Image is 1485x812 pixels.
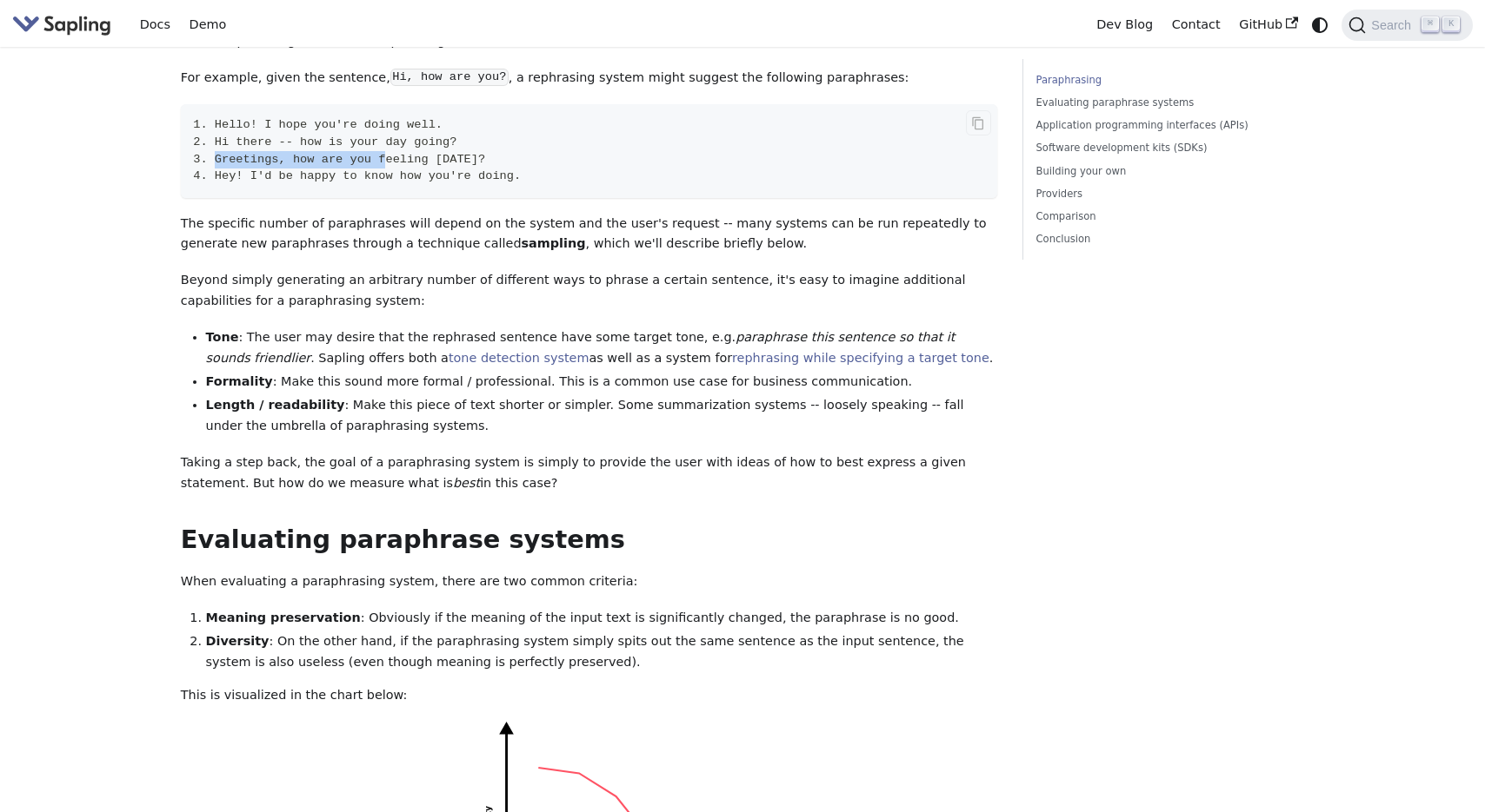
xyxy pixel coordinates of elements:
[1036,163,1272,180] a: Building your own
[1162,11,1230,38] a: Contact
[181,685,998,706] p: This is visualized in the chart below:
[1308,12,1333,37] button: Switch between dark and light mode (currently system mode)
[181,214,998,255] p: The specific number of paraphrases will depend on the system and the user's request -- many syste...
[449,351,589,365] a: tone detection system
[206,395,998,437] li: : Make this piece of text shorter or simpler. Some summarization systems -- loosely speaking -- f...
[12,12,111,37] img: Sapling.ai
[206,611,361,624] strong: Meaning preservation
[181,452,998,494] p: Taking a step back, the goal of a paraphrasing system is simply to provide the user with ideas of...
[193,118,443,131] span: 1. Hello! I hope you're doing well.
[1036,117,1272,134] a: Application programming interfaces (APIs)
[12,12,117,37] a: Sapling.ai
[1366,18,1422,32] span: Search
[390,69,509,86] code: Hi, how are you?
[1036,95,1272,111] a: Evaluating paraphrase systems
[193,153,485,166] span: 3. Greetings, how are you feeling [DATE]?
[1036,208,1272,225] a: Comparison
[522,236,586,250] strong: sampling
[1087,11,1162,38] a: Dev Blog
[181,571,998,592] p: When evaluating a paraphrasing system, there are two common criteria:
[453,476,480,490] em: best
[181,270,998,312] p: Beyond simply generating an arbitrary number of different ways to phrase a certain sentence, it's...
[130,11,180,38] a: Docs
[732,351,989,365] a: rephrasing while specifying a target tone
[181,68,998,89] p: For example, given the sentence, , a rephrasing system might suggest the following paraphrases:
[1036,186,1272,202] a: Providers
[206,372,998,393] li: : Make this sound more formal / professional. This is a common use case for business communication.
[206,374,273,388] strong: Formality
[206,327,998,369] li: : The user may desire that the rephrased sentence have some target tone, e.g. . Sapling offers bo...
[206,634,270,648] strong: Diversity
[181,525,998,556] h2: Evaluating paraphrase systems
[1442,17,1460,32] kbd: K
[193,169,521,182] span: 4. Hey! I'd be happy to know how you're doing.
[180,11,236,38] a: Demo
[1229,11,1307,38] a: GitHub
[1342,10,1472,41] button: Search (Command+K)
[206,398,345,412] strong: Length / readability
[966,110,992,136] button: Copy code to clipboard
[1036,72,1272,89] a: Paraphrasing
[1036,140,1272,156] a: Software development kits (SDKs)
[1036,231,1272,248] a: Conclusion
[193,135,456,149] span: 2. Hi there -- how is your day going?
[206,631,998,673] li: : On the other hand, if the paraphrasing system simply spits out the same sentence as the input s...
[206,608,998,629] li: : Obviously if the meaning of the input text is significantly changed, the paraphrase is no good.
[206,330,239,344] strong: Tone
[206,330,956,365] em: paraphrase this sentence so that it sounds friendlier
[1422,17,1439,32] kbd: ⌘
